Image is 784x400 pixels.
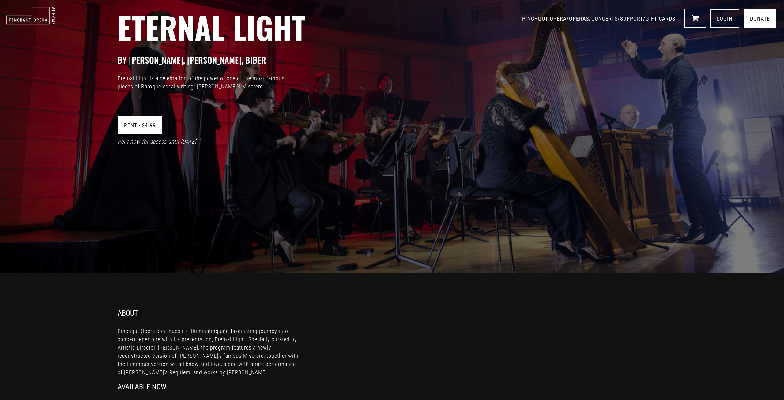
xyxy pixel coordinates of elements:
a: Rent - $4.99 [118,116,162,134]
i: Rent now for access until [DATE]. [118,138,198,145]
a: SUPPORT [620,15,643,22]
h4: About [118,309,138,318]
p: Eternal Light is a celebration of the power of one of the most famous pieces of Baroque vocal wri... [118,74,301,91]
a: Donate [744,9,776,28]
span: / / / / [522,15,677,22]
p: Pinchgut Opera continues its illuminating and fascinating journey into concert repertoire with it... [118,327,301,376]
h4: AVAILABLE NOW [118,383,166,391]
a: GIFT CARDS [646,15,675,22]
a: CONCERTS [591,15,618,22]
a: PINCHGUT OPERA [522,15,567,22]
a: LOGIN [710,9,739,28]
img: pinchgut_at_home_negative_logo.svg [6,7,55,25]
h2: Eternal Light [118,9,784,46]
a: OPERAS [569,15,589,22]
h3: BY [PERSON_NAME], [PERSON_NAME], Biber [118,55,784,65]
